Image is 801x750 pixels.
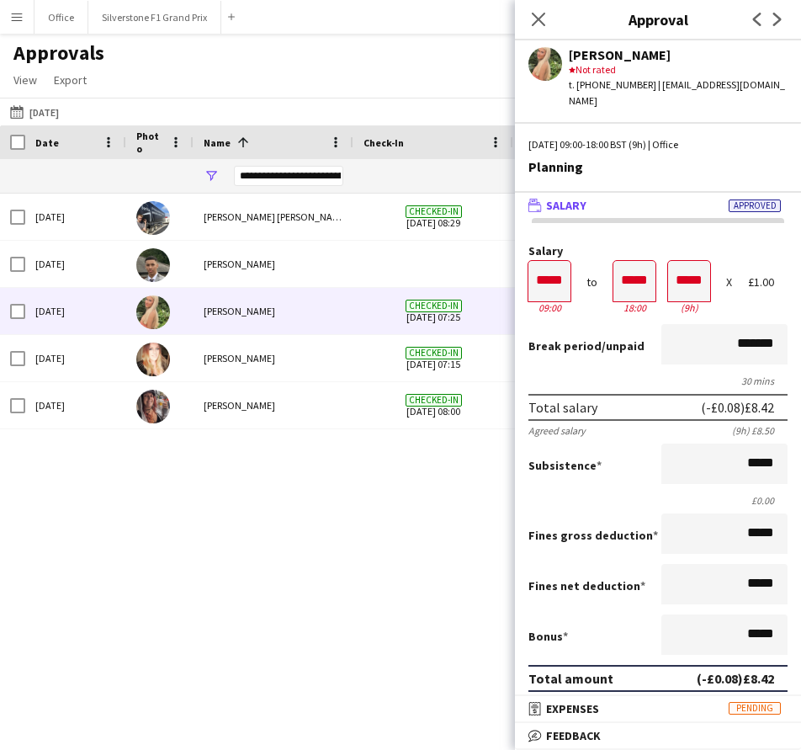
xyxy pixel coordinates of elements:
div: Total amount [528,670,613,687]
div: [DATE] [25,241,126,287]
div: [DATE] [25,382,126,428]
div: to [586,276,597,289]
div: [DATE] [25,288,126,334]
span: Photo [136,130,163,155]
a: View [7,69,44,91]
div: (-£0.08) £8.42 [697,670,774,687]
img: Tara Jacobson [136,390,170,423]
button: Office [34,1,88,34]
div: 30 mins [528,375,788,387]
span: [DATE] 07:25 [363,288,503,334]
div: Agreed salary [528,424,586,437]
div: t. [PHONE_NUMBER] | [EMAIL_ADDRESS][DOMAIN_NAME] [569,77,788,108]
img: Laura Pearson [136,343,170,376]
label: Subsistence [528,458,602,473]
span: Approved [729,199,781,212]
div: 9h [668,301,710,314]
mat-expansion-panel-header: Feedback [515,723,801,748]
label: Fines net deduction [528,578,645,593]
div: [PERSON_NAME] [PERSON_NAME] [194,194,353,240]
label: /unpaid [528,338,645,354]
span: Feedback [546,728,601,743]
span: Expenses [546,701,599,716]
button: Open Filter Menu [204,168,219,184]
img: Ellie Garner [136,295,170,329]
div: £0.00 [528,494,788,507]
mat-expansion-panel-header: ExpensesPending [515,696,801,721]
div: Not rated [569,62,788,77]
span: Break period [528,338,602,354]
span: [DATE] 08:00 [363,382,503,428]
div: X [726,276,732,289]
div: [DATE] [25,194,126,240]
img: Connor Bowen [136,201,170,235]
div: [PERSON_NAME] [194,335,353,381]
div: Total salary [528,399,597,416]
span: Date [35,136,59,149]
div: [DATE] 09:00-18:00 BST (9h) | Office [528,137,788,152]
span: Export [54,72,87,88]
div: [PERSON_NAME] [194,382,353,428]
span: [DATE] 08:29 [363,194,503,240]
span: Checked-in [406,394,462,407]
mat-expansion-panel-header: SalaryApproved [515,193,801,218]
button: Silverstone F1 Grand Prix [88,1,221,34]
div: 18:00 [613,301,655,314]
span: View [13,72,37,88]
span: Check-In [363,136,404,149]
div: £1.00 [748,276,788,289]
a: Export [47,69,93,91]
button: [DATE] [7,102,62,122]
div: 09:00 [528,301,570,314]
span: Checked-in [406,205,462,218]
div: [PERSON_NAME] [194,241,353,287]
span: Name [204,136,231,149]
div: [PERSON_NAME] [569,47,788,62]
label: Fines gross deduction [528,528,658,543]
img: Elias White [136,248,170,282]
h3: Approval [515,8,801,30]
div: [DATE] [25,335,126,381]
span: Checked-in [406,300,462,312]
span: Salary [546,198,586,213]
div: (-£0.08) £8.42 [701,399,774,416]
label: Bonus [528,629,568,644]
div: (9h) £8.50 [732,424,788,437]
div: Planning [528,159,788,174]
span: Pending [729,702,781,715]
div: [PERSON_NAME] [194,288,353,334]
span: [DATE] 07:15 [363,335,503,381]
label: Salary [528,245,788,258]
span: Checked-in [406,347,462,359]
